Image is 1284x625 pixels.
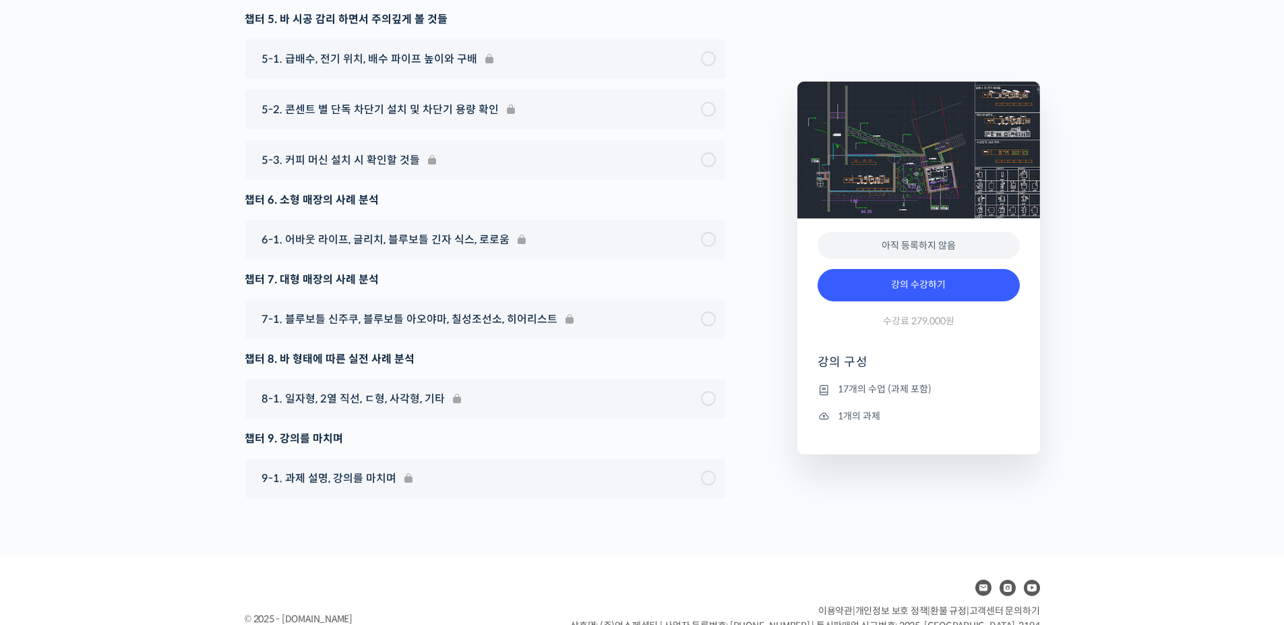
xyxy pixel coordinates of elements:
[42,448,51,458] span: 홈
[4,427,89,461] a: 홈
[123,448,140,459] span: 대화
[818,269,1020,301] a: 강의 수강하기
[883,315,954,328] span: 수강료 279,000원
[174,427,259,461] a: 설정
[89,427,174,461] a: 대화
[969,605,1040,617] span: 고객센터 문의하기
[208,448,224,458] span: 설정
[245,429,726,448] div: 챕터 9. 강의를 마치며
[818,605,853,617] a: 이용약관
[818,408,1020,424] li: 1개의 과제
[818,232,1020,260] div: 아직 등록하지 않음
[245,350,726,368] div: 챕터 8. 바 형태에 따른 실전 사례 분석
[930,605,967,617] a: 환불 규정
[818,354,1020,381] h4: 강의 구성
[245,270,726,289] div: 챕터 7. 대형 매장의 사례 분석
[245,10,726,28] div: 챕터 5. 바 시공 감리 하면서 주의깊게 볼 것들
[818,382,1020,398] li: 17개의 수업 (과제 포함)
[245,191,726,209] div: 챕터 6. 소형 매장의 사례 분석
[855,605,928,617] a: 개인정보 보호 정책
